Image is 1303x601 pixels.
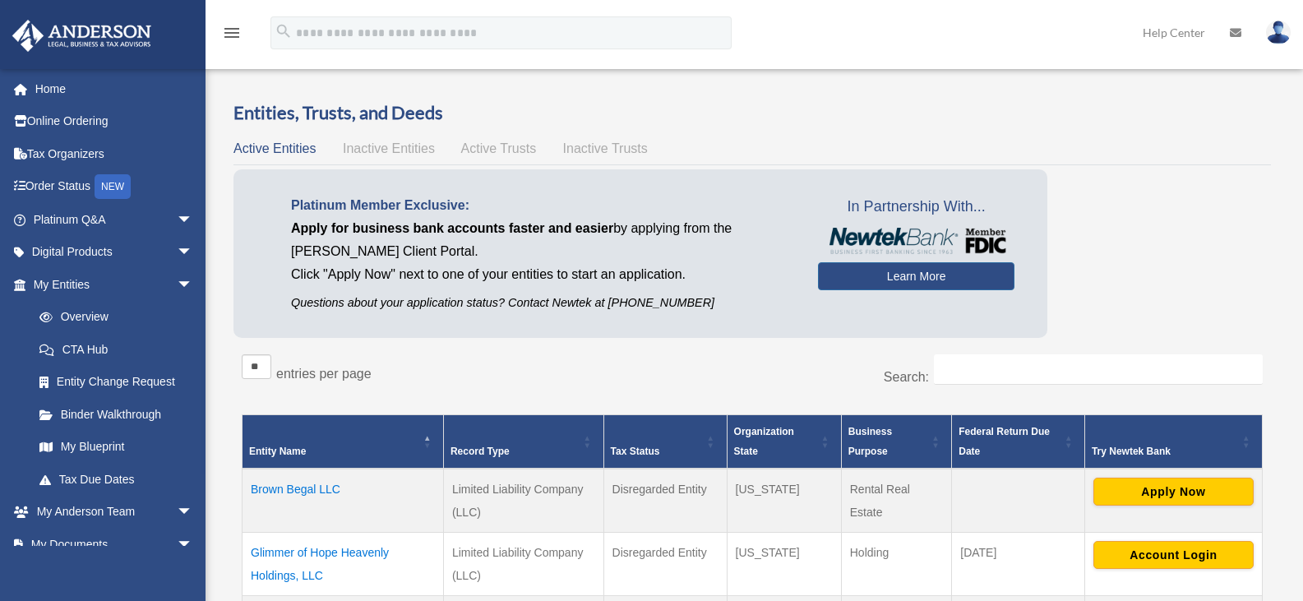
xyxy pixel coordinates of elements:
[1093,478,1254,506] button: Apply Now
[12,137,218,170] a: Tax Organizers
[727,415,841,469] th: Organization State: Activate to sort
[1093,541,1254,569] button: Account Login
[177,528,210,562] span: arrow_drop_down
[7,20,156,52] img: Anderson Advisors Platinum Portal
[818,194,1014,220] span: In Partnership With...
[727,533,841,596] td: [US_STATE]
[818,262,1014,290] a: Learn More
[952,533,1085,596] td: [DATE]
[841,415,952,469] th: Business Purpose: Activate to sort
[603,415,727,469] th: Tax Status: Activate to sort
[12,496,218,529] a: My Anderson Teamarrow_drop_down
[177,496,210,529] span: arrow_drop_down
[959,426,1050,457] span: Federal Return Due Date
[291,217,793,263] p: by applying from the [PERSON_NAME] Client Portal.
[443,533,603,596] td: Limited Liability Company (LLC)
[12,268,210,301] a: My Entitiesarrow_drop_down
[95,174,131,199] div: NEW
[177,236,210,270] span: arrow_drop_down
[611,446,660,457] span: Tax Status
[243,533,444,596] td: Glimmer of Hope Heavenly Holdings, LLC
[23,333,210,366] a: CTA Hub
[603,533,727,596] td: Disregarded Entity
[884,370,929,384] label: Search:
[841,533,952,596] td: Holding
[222,23,242,43] i: menu
[443,415,603,469] th: Record Type: Activate to sort
[952,415,1085,469] th: Federal Return Due Date: Activate to sort
[848,426,892,457] span: Business Purpose
[563,141,648,155] span: Inactive Trusts
[1266,21,1291,44] img: User Pic
[1084,415,1262,469] th: Try Newtek Bank : Activate to sort
[734,426,794,457] span: Organization State
[291,263,793,286] p: Click "Apply Now" next to one of your entities to start an application.
[177,268,210,302] span: arrow_drop_down
[12,236,218,269] a: Digital Productsarrow_drop_down
[443,469,603,533] td: Limited Liability Company (LLC)
[12,170,218,204] a: Order StatusNEW
[243,469,444,533] td: Brown Begal LLC
[1093,548,1254,561] a: Account Login
[233,141,316,155] span: Active Entities
[233,100,1271,126] h3: Entities, Trusts, and Deeds
[826,228,1006,254] img: NewtekBankLogoSM.png
[841,469,952,533] td: Rental Real Estate
[12,203,218,236] a: Platinum Q&Aarrow_drop_down
[276,367,372,381] label: entries per page
[243,415,444,469] th: Entity Name: Activate to invert sorting
[23,431,210,464] a: My Blueprint
[291,293,793,313] p: Questions about your application status? Contact Newtek at [PHONE_NUMBER]
[1092,442,1237,461] div: Try Newtek Bank
[23,463,210,496] a: Tax Due Dates
[603,469,727,533] td: Disregarded Entity
[12,105,218,138] a: Online Ordering
[461,141,537,155] span: Active Trusts
[291,221,613,235] span: Apply for business bank accounts faster and easier
[177,203,210,237] span: arrow_drop_down
[343,141,435,155] span: Inactive Entities
[451,446,510,457] span: Record Type
[12,528,218,561] a: My Documentsarrow_drop_down
[727,469,841,533] td: [US_STATE]
[275,22,293,40] i: search
[23,398,210,431] a: Binder Walkthrough
[249,446,306,457] span: Entity Name
[23,366,210,399] a: Entity Change Request
[291,194,793,217] p: Platinum Member Exclusive:
[23,301,201,334] a: Overview
[12,72,218,105] a: Home
[222,29,242,43] a: menu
